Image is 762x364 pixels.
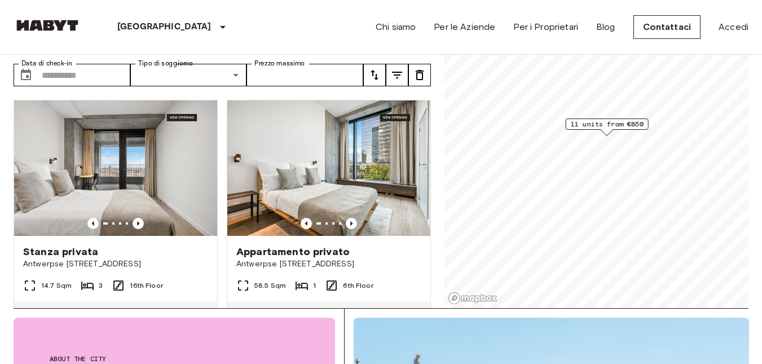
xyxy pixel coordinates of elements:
img: Marketing picture of unit BE-23-003-014-001 [227,100,430,236]
a: Marketing picture of unit BE-23-003-062-001Previous imagePrevious imageStanza privataAntwerpse [S... [14,100,218,340]
span: Appartamento privato [236,245,350,258]
span: Stanza privata [23,245,98,258]
p: [GEOGRAPHIC_DATA] [117,20,212,34]
img: Marketing picture of unit BE-23-003-062-001 [14,100,217,236]
span: 6th Floor [343,280,373,291]
a: Chi siamo [376,20,416,34]
span: Antwerpse [STREET_ADDRESS] [236,258,421,270]
a: Per le Aziende [434,20,495,34]
span: 14.7 Sqm [41,280,72,291]
img: Habyt [14,20,81,31]
button: Choose date [15,64,37,86]
span: 16th Floor [130,280,163,291]
a: Per i Proprietari [513,20,578,34]
button: tune [386,64,408,86]
button: tune [408,64,431,86]
span: 58.5 Sqm [254,280,286,291]
label: Tipo di soggiorno [138,59,193,68]
a: Blog [596,20,615,34]
div: Map marker [566,119,649,136]
button: tune [363,64,386,86]
span: 11 units from €850 [571,119,644,129]
span: 3 [99,280,103,291]
button: Previous image [301,218,312,229]
button: Previous image [87,218,99,229]
label: Data di check-in [21,59,72,68]
a: Marketing picture of unit BE-23-003-014-001Previous imagePrevious imageAppartamento privatoAntwer... [227,100,431,340]
label: Prezzo massimo [254,59,305,68]
button: Previous image [133,218,144,229]
span: Antwerpse [STREET_ADDRESS] [23,258,208,270]
span: 1 [313,280,316,291]
span: About the city [50,354,299,364]
button: Previous image [346,218,357,229]
a: Contattaci [633,15,701,39]
a: Accedi [719,20,748,34]
a: Mapbox logo [448,292,497,305]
